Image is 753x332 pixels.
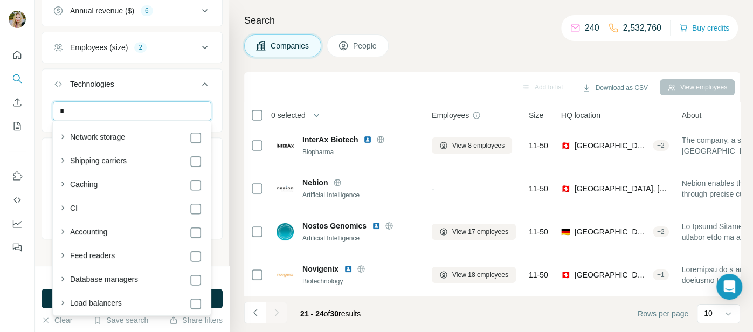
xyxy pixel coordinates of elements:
span: View 18 employees [452,270,508,280]
button: Feedback [9,238,26,257]
button: Save search [93,315,148,326]
label: Accounting [70,226,107,239]
img: Logo of Nostos Genomics [277,223,294,240]
span: [GEOGRAPHIC_DATA], [GEOGRAPHIC_DATA] [575,269,648,280]
button: Keywords1 [42,140,222,170]
button: Use Surfe API [9,190,26,210]
div: + 2 [653,227,669,237]
div: 6 [141,6,153,16]
span: of [324,309,330,318]
span: 11-50 [529,183,548,194]
label: Load balancers [70,298,122,310]
button: Download as CSV [575,80,655,96]
span: 11-50 [529,140,548,151]
button: Clear [42,315,72,326]
div: + 2 [653,141,669,150]
span: results [300,309,361,318]
span: [GEOGRAPHIC_DATA], [GEOGRAPHIC_DATA] [575,140,648,151]
span: 🇩🇪 [561,226,570,237]
span: - [432,184,434,193]
div: 2 [134,43,147,52]
img: LinkedIn logo [372,222,381,230]
img: Logo of InterAx Biotech [277,137,294,154]
span: 🇨🇭 [561,269,570,280]
div: Artificial Intelligence [302,190,419,200]
span: Nostos Genomics [302,220,367,231]
img: Avatar [9,11,26,28]
span: 🇨🇭 [561,183,570,194]
label: Network storage [70,132,125,144]
span: [GEOGRAPHIC_DATA], [GEOGRAPHIC_DATA] [575,183,669,194]
span: Rows per page [638,308,688,319]
span: 11-50 [529,269,548,280]
span: 30 [330,309,338,318]
div: Employees (size) [70,42,128,53]
button: Quick start [9,45,26,65]
button: Dashboard [9,214,26,233]
span: [GEOGRAPHIC_DATA] [575,226,648,237]
img: Logo of Novigenix [277,266,294,283]
span: HQ location [561,110,600,121]
span: 21 - 24 [300,309,324,318]
button: Search [9,69,26,88]
div: + 1 [653,270,669,280]
label: Caching [70,179,98,192]
span: Size [529,110,543,121]
button: Enrich CSV [9,93,26,112]
span: Companies [271,40,310,51]
span: InterAx Biotech [302,134,358,145]
img: LinkedIn logo [344,265,353,273]
div: Open Intercom Messenger [716,274,742,300]
div: Annual revenue ($) [70,5,134,16]
button: View 17 employees [432,224,516,240]
div: Technologies [70,79,114,89]
p: 2,532,760 [623,22,661,34]
button: Navigate to previous page [244,302,266,323]
p: 10 [704,308,713,319]
button: View 8 employees [432,137,512,154]
label: Feed readers [70,250,115,263]
span: People [353,40,378,51]
label: Database managers [70,274,138,287]
img: Logo of Nebion [277,180,294,197]
span: Novigenix [302,264,338,274]
button: Employees (size)2 [42,34,222,60]
button: Buy credits [679,20,729,36]
span: View 8 employees [452,141,505,150]
span: 🇨🇭 [561,140,570,151]
div: Artificial Intelligence [302,233,419,243]
img: LinkedIn logo [363,135,372,144]
h4: Search [244,13,740,28]
button: Technologies [42,71,222,101]
div: Biopharma [302,147,419,157]
span: About [682,110,702,121]
span: 11-50 [529,226,548,237]
span: Employees [432,110,469,121]
span: Nebion [302,177,328,188]
button: View 18 employees [432,267,516,283]
button: Use Surfe on LinkedIn [9,167,26,186]
span: 0 selected [271,110,306,121]
button: My lists [9,116,26,136]
span: View 17 employees [452,227,508,237]
label: Shipping carriers [70,155,127,168]
label: CI [70,203,78,216]
button: Share filters [169,315,223,326]
p: 240 [585,22,599,34]
div: Biotechnology [302,276,419,286]
button: Run search [42,289,223,308]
